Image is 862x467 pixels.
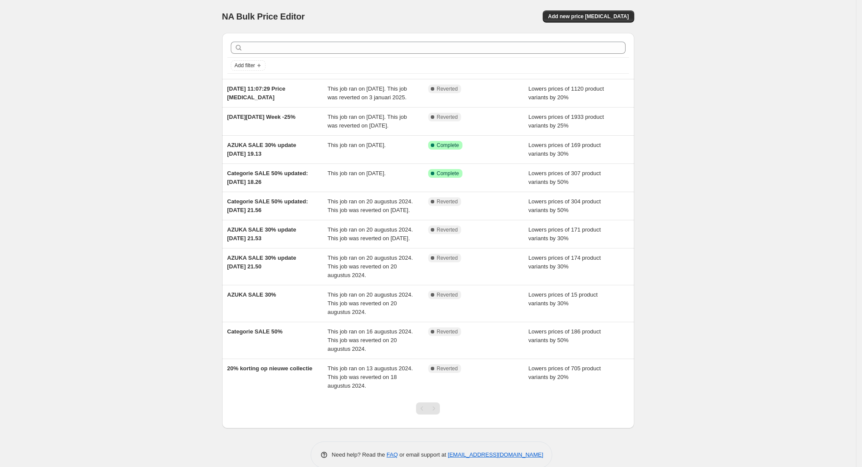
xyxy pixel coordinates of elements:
span: AZUKA SALE 30% update [DATE] 21.53 [227,226,296,242]
span: Lowers prices of 15 product variants by 30% [528,291,598,307]
span: Lowers prices of 705 product variants by 20% [528,365,601,380]
span: NA Bulk Price Editor [222,12,305,21]
span: Lowers prices of 1933 product variants by 25% [528,114,604,129]
span: Lowers prices of 186 product variants by 50% [528,328,601,343]
span: Add new price [MEDICAL_DATA] [548,13,629,20]
span: This job ran on 20 augustus 2024. This job was reverted on [DATE]. [328,198,413,213]
span: Reverted [437,114,458,121]
span: This job ran on 16 augustus 2024. This job was reverted on 20 augustus 2024. [328,328,413,352]
span: Lowers prices of 169 product variants by 30% [528,142,601,157]
span: This job ran on 20 augustus 2024. This job was reverted on [DATE]. [328,226,413,242]
span: [DATE] 11:07:29 Price [MEDICAL_DATA] [227,85,285,101]
span: Complete [437,142,459,149]
span: Lowers prices of 174 product variants by 30% [528,255,601,270]
span: Reverted [437,328,458,335]
span: This job ran on [DATE]. This job was reverted on 3 januari 2025. [328,85,407,101]
span: This job ran on 20 augustus 2024. This job was reverted on 20 augustus 2024. [328,255,413,278]
span: Lowers prices of 304 product variants by 50% [528,198,601,213]
span: Reverted [437,291,458,298]
span: Reverted [437,255,458,261]
span: 20% korting op nieuwe collectie [227,365,313,372]
span: Reverted [437,198,458,205]
span: Need help? Read the [332,451,387,458]
span: [DATE][DATE] Week -25% [227,114,295,120]
span: AZUKA SALE 30% update [DATE] 21.50 [227,255,296,270]
span: Add filter [235,62,255,69]
span: Reverted [437,226,458,233]
span: Categorie SALE 50% [227,328,283,335]
span: Categorie SALE 50% updated: [DATE] 21.56 [227,198,308,213]
span: Reverted [437,365,458,372]
span: or email support at [398,451,448,458]
span: AZUKA SALE 30% [227,291,276,298]
a: FAQ [387,451,398,458]
span: Categorie SALE 50% updated: [DATE] 18.26 [227,170,308,185]
span: AZUKA SALE 30% update [DATE] 19.13 [227,142,296,157]
span: Lowers prices of 1120 product variants by 20% [528,85,604,101]
nav: Pagination [416,402,440,415]
span: Lowers prices of 307 product variants by 50% [528,170,601,185]
button: Add filter [231,60,265,71]
a: [EMAIL_ADDRESS][DOMAIN_NAME] [448,451,543,458]
span: This job ran on 20 augustus 2024. This job was reverted on 20 augustus 2024. [328,291,413,315]
span: This job ran on 13 augustus 2024. This job was reverted on 18 augustus 2024. [328,365,413,389]
span: Complete [437,170,459,177]
span: Lowers prices of 171 product variants by 30% [528,226,601,242]
span: This job ran on [DATE]. [328,170,386,176]
button: Add new price [MEDICAL_DATA] [543,10,634,23]
span: Reverted [437,85,458,92]
span: This job ran on [DATE]. [328,142,386,148]
span: This job ran on [DATE]. This job was reverted on [DATE]. [328,114,407,129]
